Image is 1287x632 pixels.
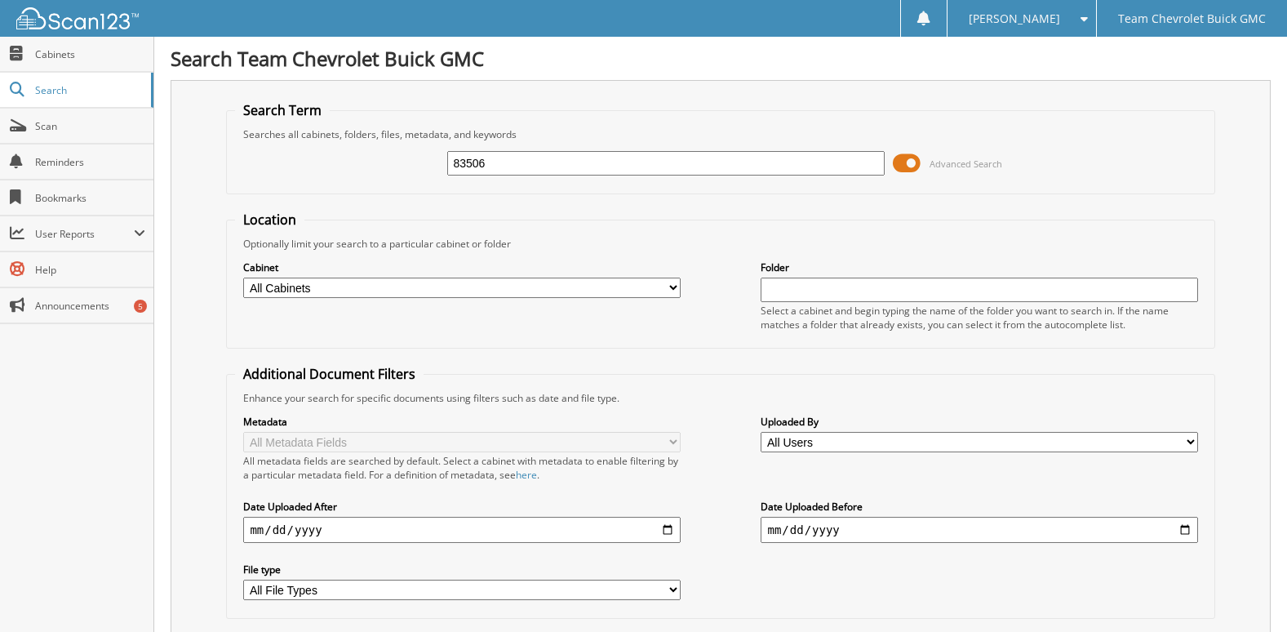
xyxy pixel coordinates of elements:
label: Metadata [243,415,680,429]
span: Help [35,263,145,277]
span: Team Chevrolet Buick GMC [1118,14,1266,24]
label: Date Uploaded After [243,500,680,514]
label: Uploaded By [761,415,1197,429]
label: Folder [761,260,1197,274]
span: [PERSON_NAME] [969,14,1060,24]
div: Enhance your search for specific documents using filters such as date and file type. [235,391,1205,405]
span: Bookmarks [35,191,145,205]
span: Reminders [35,155,145,169]
legend: Location [235,211,304,229]
span: Search [35,83,143,97]
div: All metadata fields are searched by default. Select a cabinet with metadata to enable filtering b... [243,454,680,482]
legend: Search Term [235,101,330,119]
label: Date Uploaded Before [761,500,1197,514]
div: Optionally limit your search to a particular cabinet or folder [235,237,1205,251]
span: Advanced Search [930,158,1002,170]
iframe: Chat Widget [1205,554,1287,632]
input: end [761,517,1197,543]
a: here [516,468,537,482]
h1: Search Team Chevrolet Buick GMC [171,45,1271,72]
label: Cabinet [243,260,680,274]
span: Announcements [35,299,145,313]
span: Cabinets [35,47,145,61]
label: File type [243,563,680,576]
span: User Reports [35,227,134,241]
div: Searches all cabinets, folders, files, metadata, and keywords [235,127,1205,141]
span: Scan [35,119,145,133]
legend: Additional Document Filters [235,365,424,383]
img: scan123-logo-white.svg [16,7,139,29]
input: start [243,517,680,543]
div: 5 [134,300,147,313]
div: Select a cabinet and begin typing the name of the folder you want to search in. If the name match... [761,304,1197,332]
